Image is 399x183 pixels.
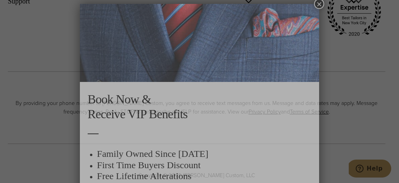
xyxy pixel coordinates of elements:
h3: Family Owned Since [DATE] [97,148,311,160]
h2: Book Now & Receive VIP Benefits [88,92,311,122]
h3: First Time Buyers Discount [97,160,311,171]
span: Help [18,5,34,12]
h3: Free Lifetime Alterations [97,171,311,182]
